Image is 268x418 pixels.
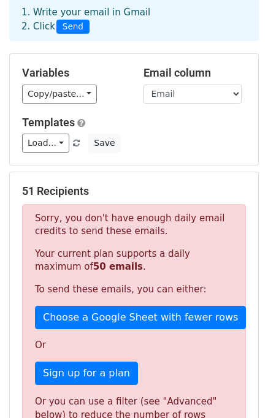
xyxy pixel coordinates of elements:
span: Send [56,20,90,34]
h5: Email column [144,66,247,80]
p: Sorry, you don't have enough daily email credits to send these emails. [35,212,233,238]
a: Copy/paste... [22,85,97,104]
button: Save [88,134,120,153]
a: Load... [22,134,69,153]
h5: 51 Recipients [22,184,246,198]
div: 1. Write your email in Gmail 2. Click [12,6,256,34]
a: Templates [22,116,75,129]
h5: Variables [22,66,125,80]
a: Sign up for a plan [35,362,138,385]
p: Or [35,339,233,352]
a: Choose a Google Sheet with fewer rows [35,306,246,329]
p: To send these emails, you can either: [35,283,233,296]
strong: 50 emails [93,261,143,272]
iframe: Chat Widget [207,359,268,418]
p: Your current plan supports a daily maximum of . [35,248,233,273]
